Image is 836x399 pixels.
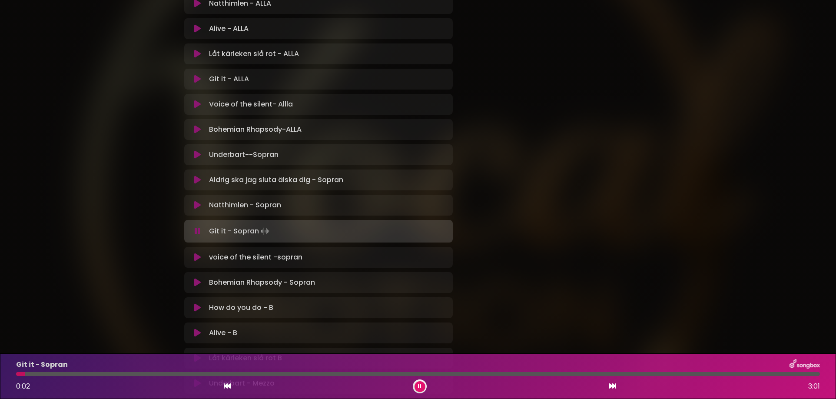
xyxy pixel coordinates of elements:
[209,74,249,84] p: Git it - ALLA
[209,124,302,135] p: Bohemian Rhapsody-ALLA
[209,225,271,237] p: Git it - Sopran
[259,225,271,237] img: waveform4.gif
[209,99,293,110] p: Voice of the silent- Allla
[790,359,820,370] img: songbox-logo-white.png
[209,23,249,34] p: Alive - ALLA
[209,49,299,59] p: Låt kärleken slå rot - ALLA
[209,200,281,210] p: Natthimlen - Sopran
[209,328,237,338] p: Alive - B
[16,381,30,391] span: 0:02
[209,303,273,313] p: How do you do - B
[209,150,279,160] p: Underbart--Sopran
[209,353,282,363] p: Låt kärleken slå rot B
[209,277,315,288] p: Bohemian Rhapsody - Sopran
[808,381,820,392] span: 3:01
[209,175,343,185] p: Aldrig ska jag sluta älska dig - Sopran
[16,359,68,370] p: Git it - Sopran
[209,252,302,263] p: voice of the silent -sopran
